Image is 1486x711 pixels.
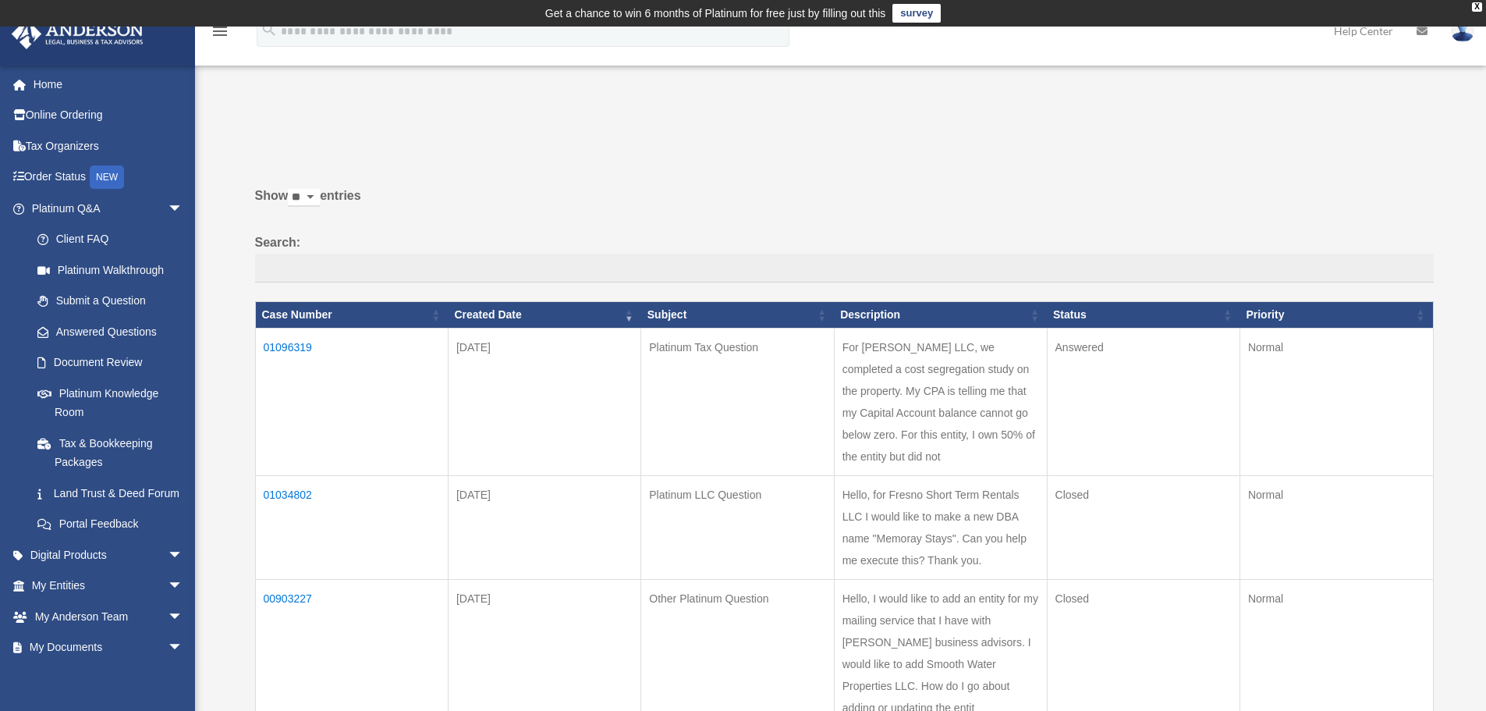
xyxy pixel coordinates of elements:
[90,165,124,189] div: NEW
[211,22,229,41] i: menu
[168,601,199,633] span: arrow_drop_down
[1047,302,1240,329] th: Status: activate to sort column ascending
[834,302,1047,329] th: Description: activate to sort column ascending
[641,475,834,579] td: Platinum LLC Question
[7,19,148,49] img: Anderson Advisors Platinum Portal
[834,328,1047,475] td: For [PERSON_NAME] LLC, we completed a cost segregation study on the property. My CPA is telling m...
[22,428,199,478] a: Tax & Bookkeeping Packages
[1451,20,1474,42] img: User Pic
[1047,328,1240,475] td: Answered
[1240,328,1433,475] td: Normal
[261,21,278,38] i: search
[448,328,640,475] td: [DATE]
[1240,475,1433,579] td: Normal
[22,347,199,379] a: Document Review
[255,185,1434,222] label: Show entries
[448,475,640,579] td: [DATE]
[211,27,229,41] a: menu
[11,130,207,162] a: Tax Organizers
[834,475,1047,579] td: Hello, for Fresno Short Term Rentals LLC I would like to make a new DBA name "Memoray Stays". Can...
[11,601,207,632] a: My Anderson Teamarrow_drop_down
[22,254,199,286] a: Platinum Walkthrough
[1047,475,1240,579] td: Closed
[255,328,448,475] td: 01096319
[255,302,448,329] th: Case Number: activate to sort column ascending
[22,316,191,347] a: Answered Questions
[11,100,207,131] a: Online Ordering
[11,632,207,663] a: My Documentsarrow_drop_down
[168,539,199,571] span: arrow_drop_down
[255,254,1434,283] input: Search:
[22,224,199,255] a: Client FAQ
[1240,302,1433,329] th: Priority: activate to sort column ascending
[11,539,207,571] a: Digital Productsarrow_drop_down
[11,162,207,194] a: Order StatusNEW
[168,193,199,225] span: arrow_drop_down
[22,478,199,509] a: Land Trust & Deed Forum
[11,571,207,602] a: My Entitiesarrow_drop_down
[1472,2,1482,12] div: close
[892,4,941,23] a: survey
[448,302,640,329] th: Created Date: activate to sort column ascending
[255,232,1434,283] label: Search:
[288,189,320,207] select: Showentries
[168,632,199,664] span: arrow_drop_down
[641,328,834,475] td: Platinum Tax Question
[168,571,199,603] span: arrow_drop_down
[641,302,834,329] th: Subject: activate to sort column ascending
[22,509,199,540] a: Portal Feedback
[545,4,886,23] div: Get a chance to win 6 months of Platinum for free just by filling out this
[11,193,199,224] a: Platinum Q&Aarrow_drop_down
[11,69,207,100] a: Home
[255,475,448,579] td: 01034802
[22,378,199,428] a: Platinum Knowledge Room
[22,286,199,317] a: Submit a Question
